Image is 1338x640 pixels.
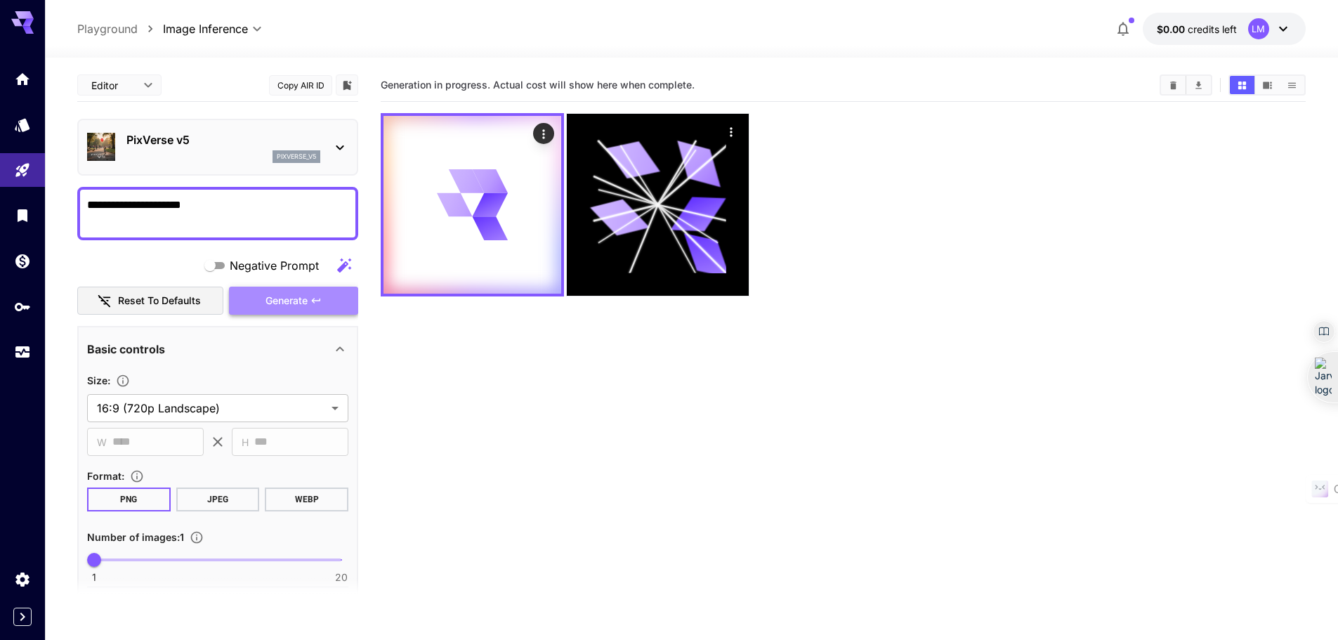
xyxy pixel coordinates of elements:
span: W [97,434,107,450]
div: Models [14,116,31,133]
button: $0.00LM [1143,13,1306,45]
div: Wallet [14,252,31,270]
div: Home [14,70,31,88]
button: Show images in video view [1255,76,1280,94]
p: pixverse_v5 [277,152,316,162]
button: Reset to defaults [77,287,223,315]
div: Clear ImagesDownload All [1160,74,1212,96]
span: $0.00 [1157,23,1188,35]
div: Actions [533,123,554,144]
nav: breadcrumb [77,20,163,37]
span: H [242,434,249,450]
button: Generate [229,287,358,315]
p: Basic controls [87,341,165,358]
button: Clear Images [1161,76,1186,94]
div: Actions [721,121,742,142]
span: Negative Prompt [230,257,319,274]
span: Generate [265,292,308,310]
div: Show images in grid viewShow images in video viewShow images in list view [1228,74,1306,96]
span: Editor [91,78,135,93]
button: PNG [87,488,171,511]
div: Library [14,207,31,224]
div: Usage [14,344,31,361]
button: Choose the file format for the output image. [124,469,150,483]
button: Expand sidebar [13,608,32,626]
button: Copy AIR ID [269,75,332,96]
span: Format : [87,470,124,482]
span: Image Inference [163,20,248,37]
span: Generation in progress. Actual cost will show here when complete. [381,79,695,91]
div: LM [1248,18,1269,39]
button: Download All [1186,76,1211,94]
div: PixVerse v5pixverse_v5 [87,126,348,169]
span: 20 [335,570,348,585]
div: $0.00 [1157,22,1237,37]
span: 16:9 (720p Landscape) [97,400,326,417]
span: Number of images : 1 [87,531,184,543]
a: Playground [77,20,138,37]
div: Playground [14,162,31,179]
button: Show images in grid view [1230,76,1254,94]
button: Adjust the dimensions of the generated image by specifying its width and height in pixels, or sel... [110,374,136,388]
p: PixVerse v5 [126,131,320,148]
button: Show images in list view [1280,76,1304,94]
button: Add to library [341,77,353,93]
div: Basic controls [87,332,348,366]
span: Size : [87,374,110,386]
span: credits left [1188,23,1237,35]
div: Settings [14,570,31,588]
div: API Keys [14,298,31,315]
button: Specify how many images to generate in a single request. Each image generation will be charged se... [184,530,209,544]
button: WEBP [265,488,348,511]
button: JPEG [176,488,260,511]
